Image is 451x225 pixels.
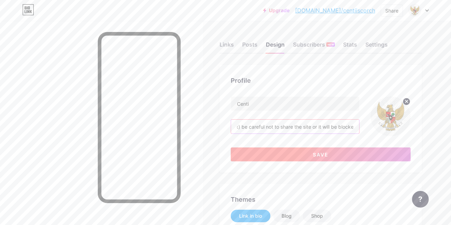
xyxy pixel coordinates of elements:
[365,40,388,53] div: Settings
[242,40,258,53] div: Posts
[293,40,335,53] div: Subscribers
[231,76,411,85] div: Profile
[220,40,234,53] div: Links
[371,96,411,136] img: centiiscorch
[239,212,262,219] div: Link in bio
[311,212,323,219] div: Shop
[231,120,359,134] input: Bio
[282,212,292,219] div: Blog
[343,40,357,53] div: Stats
[231,195,411,204] div: Themes
[385,7,398,14] div: Share
[313,152,329,158] span: Save
[408,4,421,17] img: centiiscorch
[231,147,411,161] button: Save
[263,8,290,13] a: Upgrade
[295,6,375,15] a: [DOMAIN_NAME]/centiiscorch
[327,42,334,47] span: NEW
[266,40,285,53] div: Design
[231,97,359,111] input: Name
